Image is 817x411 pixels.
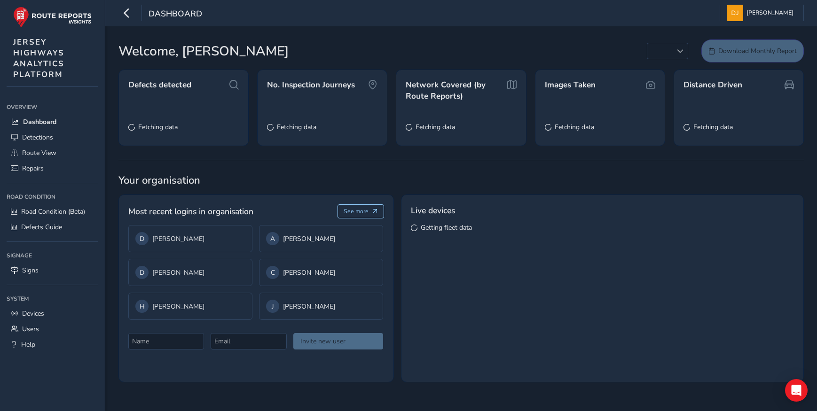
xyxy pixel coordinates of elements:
[211,333,286,349] input: Email
[135,266,245,279] div: [PERSON_NAME]
[7,321,98,337] a: Users
[406,79,505,101] span: Network Covered (by Route Reports)
[21,223,62,232] span: Defects Guide
[7,204,98,219] a: Road Condition (Beta)
[118,173,804,187] span: Your organisation
[421,223,472,232] span: Getting fleet data
[555,123,594,132] span: Fetching data
[135,300,245,313] div: [PERSON_NAME]
[727,5,797,21] button: [PERSON_NAME]
[7,248,98,263] div: Signage
[21,207,85,216] span: Road Condition (Beta)
[22,133,53,142] span: Detections
[344,208,369,215] span: See more
[7,263,98,278] a: Signs
[21,340,35,349] span: Help
[545,79,596,91] span: Images Taken
[7,130,98,145] a: Detections
[7,161,98,176] a: Repairs
[22,325,39,333] span: Users
[22,164,44,173] span: Repairs
[693,123,733,132] span: Fetching data
[7,219,98,235] a: Defects Guide
[128,79,191,91] span: Defects detected
[266,300,376,313] div: [PERSON_NAME]
[267,79,355,91] span: No. Inspection Journeys
[683,79,742,91] span: Distance Driven
[271,268,275,277] span: C
[338,204,384,218] button: See more
[135,232,245,245] div: [PERSON_NAME]
[7,306,98,321] a: Devices
[270,234,275,243] span: A
[22,148,56,157] span: Route View
[128,333,204,349] input: Name
[266,232,376,245] div: [PERSON_NAME]
[22,309,44,318] span: Devices
[7,292,98,306] div: System
[411,204,455,217] span: Live devices
[128,205,253,217] span: Most recent logins in organisation
[138,123,178,132] span: Fetching data
[7,337,98,352] a: Help
[727,5,743,21] img: diamond-layout
[785,379,808,402] div: Open Intercom Messenger
[140,234,144,243] span: D
[13,7,92,28] img: rr logo
[140,302,145,311] span: H
[149,8,202,21] span: Dashboard
[266,266,376,279] div: [PERSON_NAME]
[7,190,98,204] div: Road Condition
[140,268,144,277] span: D
[277,123,316,132] span: Fetching data
[7,145,98,161] a: Route View
[118,41,289,61] span: Welcome, [PERSON_NAME]
[416,123,455,132] span: Fetching data
[22,266,39,275] span: Signs
[272,302,274,311] span: J
[7,114,98,130] a: Dashboard
[7,100,98,114] div: Overview
[23,117,56,126] span: Dashboard
[13,37,64,80] span: JERSEY HIGHWAYS ANALYTICS PLATFORM
[746,5,793,21] span: [PERSON_NAME]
